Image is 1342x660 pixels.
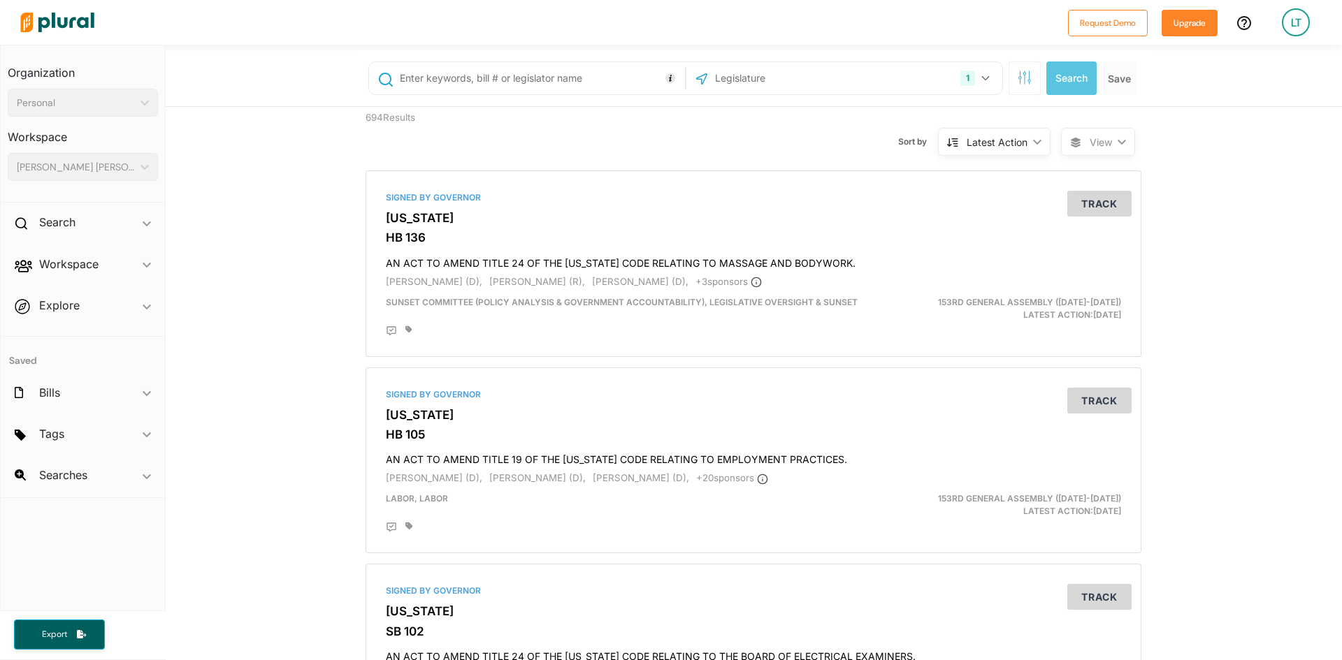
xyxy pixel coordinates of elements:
span: [PERSON_NAME] (D), [489,472,586,483]
span: [PERSON_NAME] (R), [489,276,585,287]
a: LT [1271,3,1321,42]
div: Latest Action [967,135,1027,149]
div: Signed by Governor [386,388,1121,401]
h4: AN ACT TO AMEND TITLE 19 OF THE [US_STATE] CODE RELATING TO EMPLOYMENT PRACTICES. [386,447,1121,466]
span: [PERSON_NAME] (D), [386,276,482,287]
h2: Search [39,214,75,230]
input: Legislature [714,65,863,91]
h2: Workspace [39,256,99,272]
span: [PERSON_NAME] (D), [593,472,689,483]
span: + 3 sponsor s [695,276,762,287]
button: Track [1067,388,1132,413]
h2: Bills [39,385,60,400]
button: 1 [955,65,999,91]
div: Signed by Governor [386,585,1121,597]
span: Sunset Committee (Policy Analysis & Government Accountability), Legislative Oversight & Sunset [386,297,858,307]
button: Track [1067,584,1132,610]
div: LT [1282,8,1310,36]
div: Latest Action: [DATE] [880,492,1132,518]
div: Signed by Governor [386,191,1121,204]
h3: HB 136 [386,230,1121,244]
button: Save [1102,61,1137,95]
h3: Organization [8,52,158,83]
div: Tooltip anchor [664,72,677,85]
div: Add Position Statement [386,325,397,337]
span: Sort by [898,135,938,148]
div: Add tags [405,522,412,530]
div: Add tags [405,325,412,334]
span: View [1090,135,1112,149]
div: Add Position Statement [386,522,397,533]
button: Search [1046,61,1097,95]
h3: [US_STATE] [386,211,1121,225]
h3: Workspace [8,117,158,147]
span: Search Filters [1018,71,1032,82]
span: Export [32,629,77,640]
input: Enter keywords, bill # or legislator name [398,65,681,91]
h3: HB 105 [386,427,1121,441]
span: 153rd General Assembly ([DATE]-[DATE]) [938,297,1121,307]
span: 153rd General Assembly ([DATE]-[DATE]) [938,493,1121,504]
h3: [US_STATE] [386,604,1121,618]
span: Labor, Labor [386,493,448,504]
div: Personal [17,96,135,110]
div: Latest Action: [DATE] [880,296,1132,321]
h4: AN ACT TO AMEND TITLE 24 OF THE [US_STATE] CODE RELATING TO MASSAGE AND BODYWORK. [386,251,1121,270]
button: Request Demo [1068,10,1148,36]
h3: SB 102 [386,624,1121,638]
a: Upgrade [1162,15,1218,30]
span: [PERSON_NAME] (D), [592,276,688,287]
button: Upgrade [1162,10,1218,36]
h3: [US_STATE] [386,408,1121,422]
button: Track [1067,191,1132,217]
a: Request Demo [1068,15,1148,30]
h4: Saved [1,337,165,371]
button: Export [14,619,105,650]
div: 694 Results [355,107,554,160]
span: + 20 sponsor s [696,472,768,483]
div: [PERSON_NAME] [PERSON_NAME] [17,160,135,175]
div: 1 [960,71,975,86]
span: [PERSON_NAME] (D), [386,472,482,483]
